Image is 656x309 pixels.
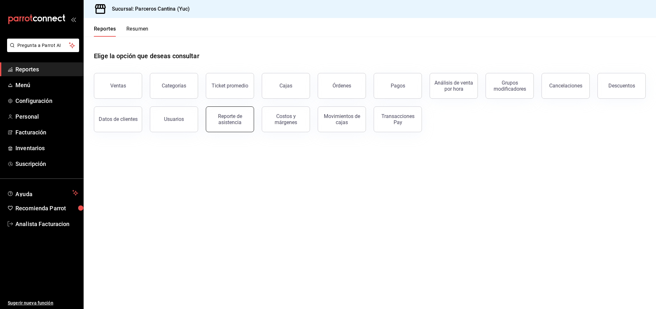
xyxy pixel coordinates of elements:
button: Cancelaciones [542,73,590,99]
div: Reporte de asistencia [210,113,250,125]
button: Grupos modificadores [486,73,534,99]
button: open_drawer_menu [71,17,76,22]
div: Pagos [391,83,405,89]
div: Transacciones Pay [378,113,418,125]
h1: Elige la opción que deseas consultar [94,51,199,61]
div: Cancelaciones [549,83,582,89]
div: Costos y márgenes [266,113,306,125]
div: Grupos modificadores [490,80,530,92]
div: Órdenes [333,83,351,89]
button: Resumen [126,26,149,37]
button: Categorías [150,73,198,99]
button: Análisis de venta por hora [430,73,478,99]
button: Transacciones Pay [374,106,422,132]
button: Ticket promedio [206,73,254,99]
div: Ticket promedio [212,83,248,89]
div: Usuarios [164,116,184,122]
span: Facturación [15,128,78,137]
span: Personal [15,112,78,121]
a: Pregunta a Parrot AI [5,47,79,53]
div: Movimientos de cajas [322,113,362,125]
button: Datos de clientes [94,106,142,132]
button: Reporte de asistencia [206,106,254,132]
span: Configuración [15,96,78,105]
span: Pregunta a Parrot AI [17,42,69,49]
button: Usuarios [150,106,198,132]
div: Categorías [162,83,186,89]
button: Pregunta a Parrot AI [7,39,79,52]
div: Descuentos [608,83,635,89]
button: Movimientos de cajas [318,106,366,132]
span: Suscripción [15,159,78,168]
button: Descuentos [597,73,646,99]
button: Costos y márgenes [262,106,310,132]
button: Órdenes [318,73,366,99]
span: Analista Facturacion [15,220,78,228]
button: Pagos [374,73,422,99]
span: Sugerir nueva función [8,300,78,306]
div: navigation tabs [94,26,149,37]
button: Ventas [94,73,142,99]
div: Ventas [110,83,126,89]
span: Ayuda [15,189,70,197]
div: Análisis de venta por hora [434,80,474,92]
span: Inventarios [15,144,78,152]
h3: Sucursal: Parceros Cantina (Yuc) [107,5,190,13]
button: Reportes [94,26,116,37]
div: Cajas [279,82,293,90]
span: Menú [15,81,78,89]
span: Reportes [15,65,78,74]
span: Recomienda Parrot [15,204,78,213]
div: Datos de clientes [99,116,138,122]
a: Cajas [262,73,310,99]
